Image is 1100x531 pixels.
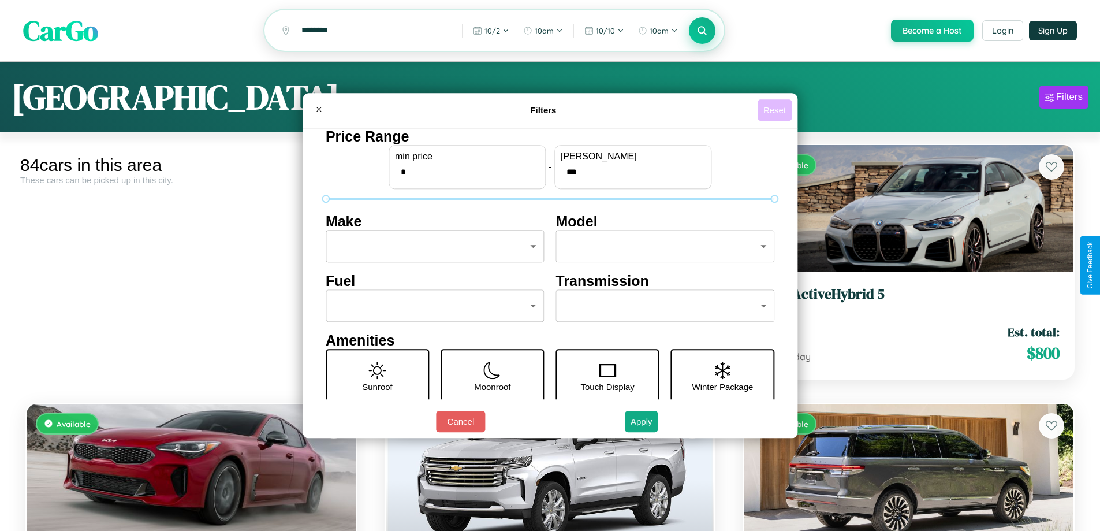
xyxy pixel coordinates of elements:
span: Est. total: [1008,324,1060,340]
span: 10am [535,26,554,35]
h4: Amenities [326,332,774,349]
a: BMW ActiveHybrid 52020 [758,286,1060,314]
span: 10 / 10 [596,26,615,35]
button: Login [982,20,1023,41]
span: / day [786,351,811,362]
button: 10/2 [467,21,515,40]
h3: BMW ActiveHybrid 5 [758,286,1060,303]
div: Give Feedback [1086,242,1094,289]
h4: Fuel [326,273,545,289]
h4: Transmission [556,273,775,289]
h4: Model [556,213,775,230]
h4: Filters [329,105,758,115]
div: Filters [1056,91,1083,103]
h4: Price Range [326,128,774,145]
span: CarGo [23,12,98,50]
button: Cancel [436,411,485,432]
button: Reset [758,99,792,121]
button: Filters [1039,86,1088,109]
h1: [GEOGRAPHIC_DATA] [12,73,340,121]
p: Sunroof [362,379,393,395]
button: 10/10 [579,21,630,40]
label: [PERSON_NAME] [561,151,705,162]
button: Become a Host [891,20,974,42]
div: 84 cars in this area [20,155,362,175]
p: Moonroof [474,379,510,395]
p: Winter Package [692,379,754,395]
button: 10am [632,21,684,40]
p: Touch Display [580,379,634,395]
span: 10 / 2 [484,26,500,35]
h4: Make [326,213,545,230]
button: 10am [517,21,569,40]
span: Available [57,419,91,429]
span: 10am [650,26,669,35]
button: Sign Up [1029,21,1077,40]
p: - [549,159,551,174]
span: $ 800 [1027,341,1060,365]
div: These cars can be picked up in this city. [20,175,362,185]
button: Apply [625,411,658,432]
label: min price [395,151,539,162]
